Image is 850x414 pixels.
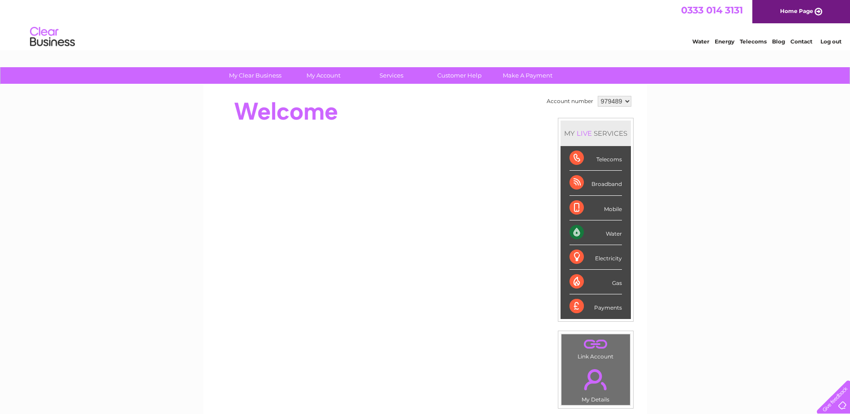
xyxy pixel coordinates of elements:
a: Contact [790,38,812,45]
a: My Clear Business [218,67,292,84]
div: Electricity [570,245,622,270]
td: Link Account [561,334,630,362]
a: Telecoms [740,38,767,45]
a: 0333 014 3131 [681,4,743,16]
div: Water [570,220,622,245]
div: Clear Business is a trading name of Verastar Limited (registered in [GEOGRAPHIC_DATA] No. 3667643... [214,5,637,43]
a: Blog [772,38,785,45]
a: . [564,336,628,352]
a: Water [692,38,709,45]
td: Account number [544,94,595,109]
a: Make A Payment [491,67,565,84]
img: logo.png [30,23,75,51]
a: My Account [286,67,360,84]
div: Broadband [570,171,622,195]
a: . [564,364,628,395]
div: LIVE [575,129,594,138]
div: Telecoms [570,146,622,171]
a: Log out [820,38,841,45]
a: Energy [715,38,734,45]
td: My Details [561,362,630,405]
div: Gas [570,270,622,294]
div: Mobile [570,196,622,220]
a: Customer Help [423,67,496,84]
div: Payments [570,294,622,319]
div: MY SERVICES [561,121,631,146]
a: Services [354,67,428,84]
